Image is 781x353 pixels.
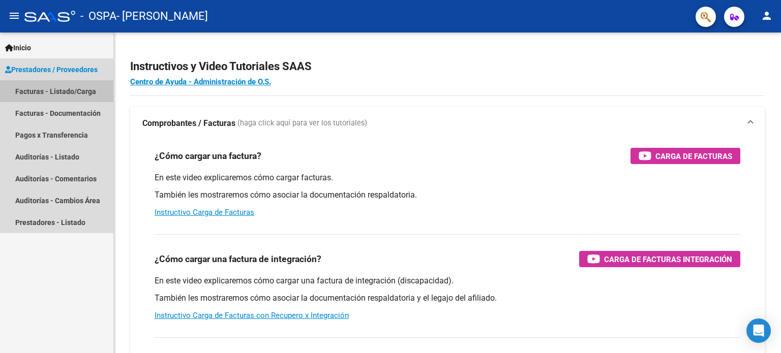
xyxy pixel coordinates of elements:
[130,107,765,140] mat-expansion-panel-header: Comprobantes / Facturas (haga click aquí para ver los tutoriales)
[80,5,116,27] span: - OSPA
[761,10,773,22] mat-icon: person
[155,252,321,266] h3: ¿Cómo cargar una factura de integración?
[604,253,732,266] span: Carga de Facturas Integración
[142,118,235,129] strong: Comprobantes / Facturas
[630,148,740,164] button: Carga de Facturas
[155,189,740,201] p: También les mostraremos cómo asociar la documentación respaldatoria.
[130,77,271,86] a: Centro de Ayuda - Administración de O.S.
[116,5,208,27] span: - [PERSON_NAME]
[746,318,771,343] div: Open Intercom Messenger
[155,275,740,286] p: En este video explicaremos cómo cargar una factura de integración (discapacidad).
[5,42,31,53] span: Inicio
[237,118,367,129] span: (haga click aquí para ver los tutoriales)
[155,149,261,163] h3: ¿Cómo cargar una factura?
[155,293,740,304] p: También les mostraremos cómo asociar la documentación respaldatoria y el legajo del afiliado.
[155,311,349,320] a: Instructivo Carga de Facturas con Recupero x Integración
[155,208,254,217] a: Instructivo Carga de Facturas
[655,150,732,163] span: Carga de Facturas
[579,251,740,267] button: Carga de Facturas Integración
[155,172,740,183] p: En este video explicaremos cómo cargar facturas.
[5,64,98,75] span: Prestadores / Proveedores
[8,10,20,22] mat-icon: menu
[130,57,765,76] h2: Instructivos y Video Tutoriales SAAS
